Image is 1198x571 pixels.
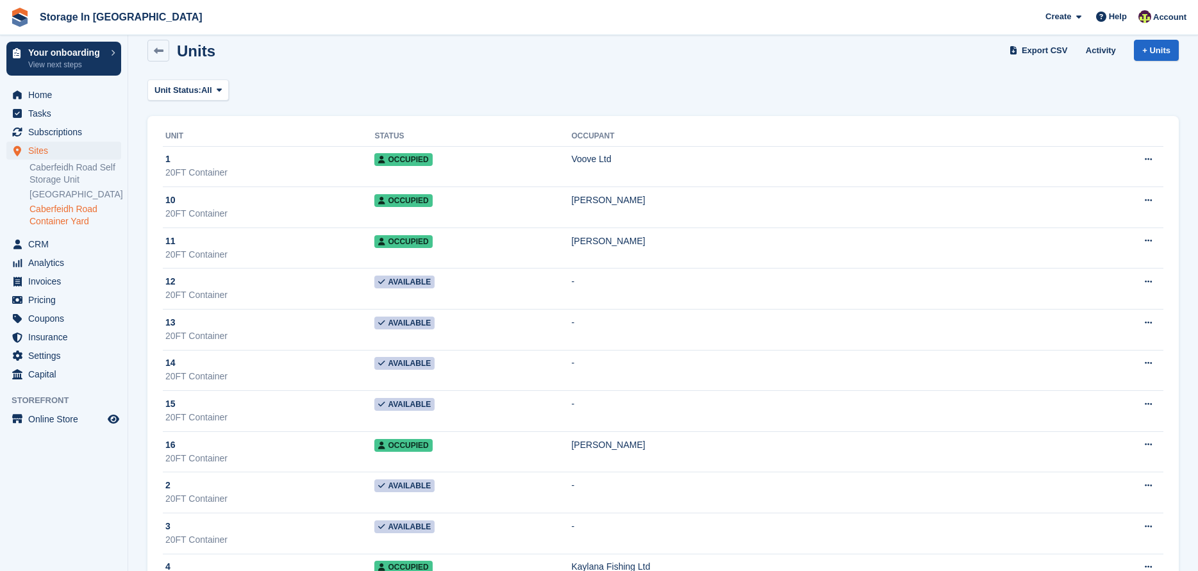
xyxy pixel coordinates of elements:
[154,84,201,97] span: Unit Status:
[29,203,121,228] a: Caberfeidh Road Container Yard
[6,328,121,346] a: menu
[1138,10,1151,23] img: Colin Wood
[28,365,105,383] span: Capital
[165,520,171,533] span: 3
[165,411,374,424] div: 20FT Container
[165,329,374,343] div: 20FT Container
[165,492,374,506] div: 20FT Container
[28,328,105,346] span: Insurance
[201,84,212,97] span: All
[6,104,121,122] a: menu
[28,310,105,327] span: Coupons
[1134,40,1179,61] a: + Units
[28,272,105,290] span: Invoices
[571,153,1075,166] div: Voove Ltd
[374,153,432,166] span: Occupied
[29,161,121,186] a: Caberfeidh Road Self Storage Unit
[6,254,121,272] a: menu
[28,254,105,272] span: Analytics
[165,479,171,492] span: 2
[165,452,374,465] div: 20FT Container
[165,153,171,166] span: 1
[374,194,432,207] span: Occupied
[6,410,121,428] a: menu
[165,356,176,370] span: 14
[28,410,105,428] span: Online Store
[28,291,105,309] span: Pricing
[165,275,176,288] span: 12
[1081,40,1121,61] a: Activity
[571,310,1075,351] td: -
[12,394,128,407] span: Storefront
[374,276,435,288] span: Available
[571,438,1075,452] div: [PERSON_NAME]
[28,347,105,365] span: Settings
[6,235,121,253] a: menu
[28,142,105,160] span: Sites
[165,288,374,302] div: 20FT Container
[1007,40,1073,61] a: Export CSV
[6,347,121,365] a: menu
[571,194,1075,207] div: [PERSON_NAME]
[6,310,121,327] a: menu
[28,235,105,253] span: CRM
[177,42,215,60] h2: Units
[374,235,432,248] span: Occupied
[374,126,571,147] th: Status
[165,248,374,261] div: 20FT Container
[571,235,1075,248] div: [PERSON_NAME]
[6,272,121,290] a: menu
[1045,10,1071,23] span: Create
[165,533,374,547] div: 20FT Container
[163,126,374,147] th: Unit
[571,391,1075,432] td: -
[374,479,435,492] span: Available
[6,86,121,104] a: menu
[165,438,176,452] span: 16
[6,291,121,309] a: menu
[165,370,374,383] div: 20FT Container
[106,411,121,427] a: Preview store
[28,86,105,104] span: Home
[6,142,121,160] a: menu
[374,398,435,411] span: Available
[35,6,208,28] a: Storage In [GEOGRAPHIC_DATA]
[571,472,1075,513] td: -
[374,439,432,452] span: Occupied
[6,42,121,76] a: Your onboarding View next steps
[28,104,105,122] span: Tasks
[6,365,121,383] a: menu
[571,269,1075,310] td: -
[374,520,435,533] span: Available
[28,48,104,57] p: Your onboarding
[29,188,121,201] a: [GEOGRAPHIC_DATA]
[1109,10,1127,23] span: Help
[165,194,176,207] span: 10
[28,123,105,141] span: Subscriptions
[1022,44,1068,57] span: Export CSV
[571,513,1075,554] td: -
[374,357,435,370] span: Available
[10,8,29,27] img: stora-icon-8386f47178a22dfd0bd8f6a31ec36ba5ce8667c1dd55bd0f319d3a0aa187defe.svg
[165,316,176,329] span: 13
[1153,11,1186,24] span: Account
[147,79,229,101] button: Unit Status: All
[374,317,435,329] span: Available
[165,166,374,179] div: 20FT Container
[165,235,176,248] span: 11
[165,397,176,411] span: 15
[571,126,1075,147] th: Occupant
[571,350,1075,391] td: -
[165,207,374,220] div: 20FT Container
[6,123,121,141] a: menu
[28,59,104,70] p: View next steps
